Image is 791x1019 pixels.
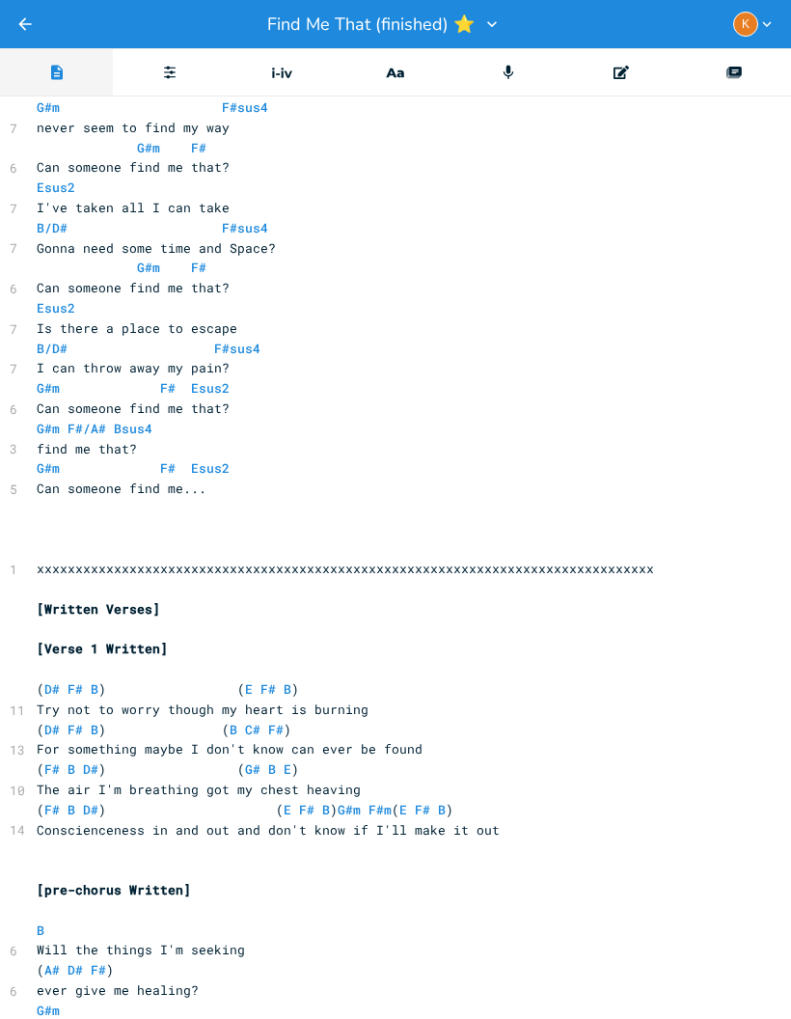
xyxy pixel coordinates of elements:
[44,760,60,778] span: F#
[268,721,284,738] span: F#
[37,981,199,999] span: ever give me healing?
[299,801,314,818] span: F#
[37,1002,60,1019] span: G#m
[44,680,60,698] span: D#
[222,219,268,236] span: F#sus4
[267,15,475,33] span: Find Me That (finished) ⭐
[91,680,98,698] span: B
[338,801,361,818] span: G#m
[399,801,407,818] span: E
[37,199,230,216] span: I've taken all I can take
[44,961,60,978] span: A#
[37,560,654,577] span: xxxxxxxxxxxxxxxxxxxxxxxxxxxxxxxxxxxxxxxxxxxxxxxxxxxxxxxxxxxxxxxxxxxxxxxxxxxxxxxx
[37,941,245,958] span: Will the things I'm seeking
[230,721,237,738] span: B
[245,760,260,778] span: G#
[37,98,60,116] span: G#m
[37,279,230,296] span: Can someone find me that?
[37,359,230,376] span: I can throw away my pain?
[37,319,237,337] span: Is there a place to escape
[44,801,60,818] span: F#
[68,420,106,437] span: F#/A#
[37,459,60,477] span: G#m
[191,379,230,397] span: Esus2
[37,680,299,698] span: ( ) ( )
[191,259,206,276] span: F#
[91,721,98,738] span: B
[37,219,68,236] span: B/D#
[284,760,291,778] span: E
[37,179,75,196] span: Esus2
[37,701,368,718] span: Try not to worry though my heart is burning
[37,801,453,818] span: ( ) ( ) ( )
[37,379,60,397] span: G#m
[37,640,168,657] span: [Verse 1 Written]
[37,821,500,839] span: Conscienceness in and out and don't know if I'll make it out
[368,801,392,818] span: F#m
[37,119,230,136] span: never seem to find my way
[68,801,75,818] span: B
[137,259,160,276] span: G#m
[68,961,83,978] span: D#
[245,721,260,738] span: C#
[91,961,106,978] span: F#
[37,399,230,417] span: Can someone find me that?
[37,781,361,798] span: The air I'm breathing got my chest heaving
[37,239,276,257] span: Gonna need some time and Space?
[733,12,776,37] button: K
[268,760,276,778] span: B
[114,420,152,437] span: Bsus4
[284,680,291,698] span: B
[37,420,60,437] span: G#m
[415,801,430,818] span: F#
[68,680,83,698] span: F#
[260,680,276,698] span: F#
[37,158,230,176] span: Can someone find me that?
[214,340,260,357] span: F#sus4
[83,801,98,818] span: D#
[37,299,75,317] span: Esus2
[37,881,191,898] span: [pre-chorus Written]
[222,98,268,116] span: F#sus4
[37,961,114,978] span: ( )
[83,760,98,778] span: D#
[44,721,60,738] span: D#
[37,480,206,497] span: Can someone find me...
[37,740,423,757] span: For something maybe I don't know can ever be found
[322,801,330,818] span: B
[438,801,446,818] span: B
[37,922,44,939] span: B
[160,379,176,397] span: F#
[37,600,160,618] span: [Written Verses]
[284,801,291,818] span: E
[37,760,299,778] span: ( ) ( )
[191,139,206,156] span: F#
[37,721,291,738] span: ( ) ( )
[160,459,176,477] span: F#
[733,12,758,37] div: kenleyknotes
[68,760,75,778] span: B
[37,440,137,457] span: find me that?
[137,139,160,156] span: G#m
[37,340,68,357] span: B/D#
[245,680,253,698] span: E
[68,721,83,738] span: F#
[191,459,230,477] span: Esus2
